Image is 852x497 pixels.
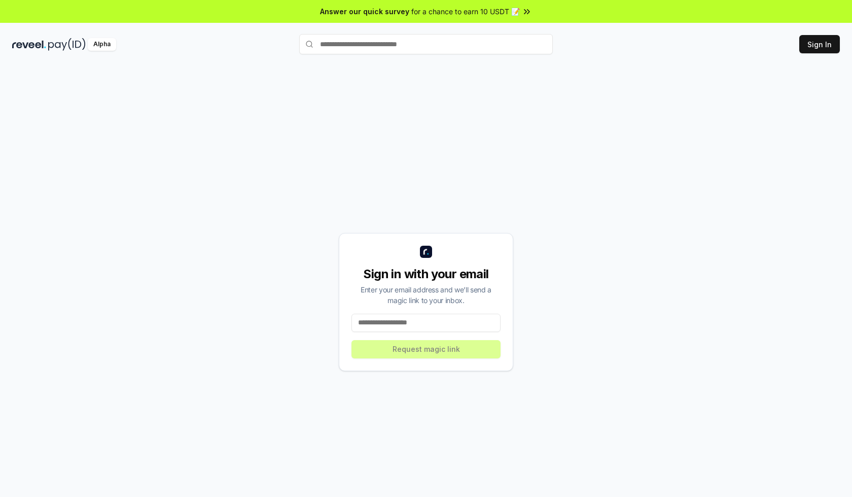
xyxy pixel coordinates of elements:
[88,38,116,51] div: Alpha
[351,284,501,306] div: Enter your email address and we’ll send a magic link to your inbox.
[420,246,432,258] img: logo_small
[351,266,501,282] div: Sign in with your email
[12,38,46,51] img: reveel_dark
[320,6,409,17] span: Answer our quick survey
[48,38,86,51] img: pay_id
[799,35,840,53] button: Sign In
[411,6,520,17] span: for a chance to earn 10 USDT 📝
